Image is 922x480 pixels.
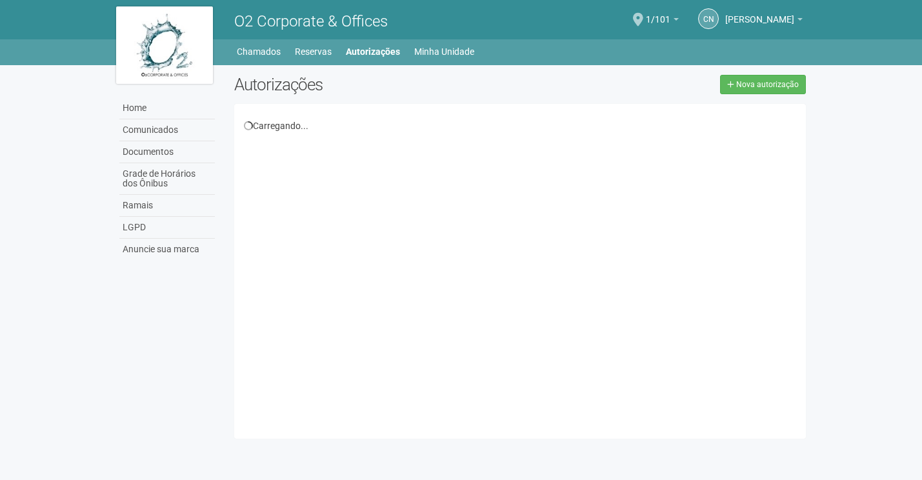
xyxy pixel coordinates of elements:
[720,75,806,94] a: Nova autorização
[119,119,215,141] a: Comunicados
[698,8,719,29] a: CN
[295,43,332,61] a: Reservas
[646,16,679,26] a: 1/101
[237,43,281,61] a: Chamados
[116,6,213,84] img: logo.jpg
[736,80,799,89] span: Nova autorização
[234,12,388,30] span: O2 Corporate & Offices
[646,2,670,25] span: 1/101
[346,43,400,61] a: Autorizações
[119,195,215,217] a: Ramais
[119,217,215,239] a: LGPD
[725,16,803,26] a: [PERSON_NAME]
[414,43,474,61] a: Minha Unidade
[725,2,794,25] span: CELIA NASCIMENTO
[119,239,215,260] a: Anuncie sua marca
[234,75,510,94] h2: Autorizações
[119,141,215,163] a: Documentos
[244,120,797,132] div: Carregando...
[119,163,215,195] a: Grade de Horários dos Ônibus
[119,97,215,119] a: Home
